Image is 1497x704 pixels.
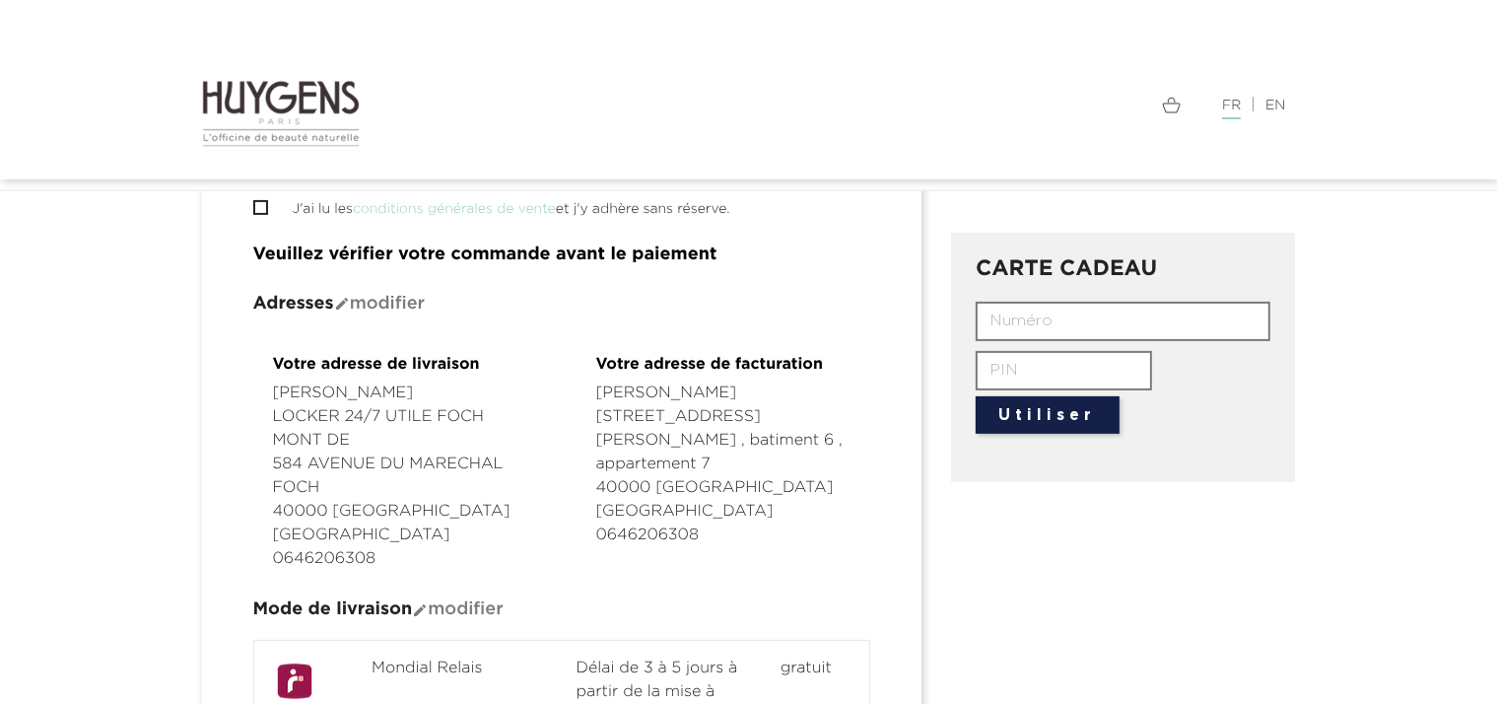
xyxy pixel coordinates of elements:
[596,357,851,375] h4: Votre adresse de facturation
[412,600,503,618] span: Modifier
[976,396,1120,434] button: Utiliser
[577,334,870,568] div: [PERSON_NAME] [STREET_ADDRESS][PERSON_NAME] , batiment 6 , appartement 7 40000 [GEOGRAPHIC_DATA] ...
[273,357,527,375] h4: Votre adresse de livraison
[764,94,1296,117] div: |
[253,246,870,265] h4: Veuillez vérifier votre commande avant le paiement
[976,257,1270,281] h3: CARTE CADEAU
[976,302,1270,341] input: Numéro
[253,334,547,592] div: [PERSON_NAME] LOCKER 24/7 UTILE FOCH MONT DE 584 AVENUE DU MARECHAL FOCH 40000 [GEOGRAPHIC_DATA] ...
[781,661,832,676] span: gratuit
[412,602,428,618] i: mode_edit
[334,295,425,313] span: Modifier
[976,351,1152,390] input: PIN
[293,199,730,220] label: J'ai lu les et j'y adhère sans réserve.
[334,296,350,312] i: mode_edit
[253,295,870,315] h4: Adresses
[253,600,870,620] h4: Mode de livraison
[353,202,556,216] a: conditions générales de vente
[202,79,361,148] img: Huygens logo
[372,657,482,680] span: Mondial Relais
